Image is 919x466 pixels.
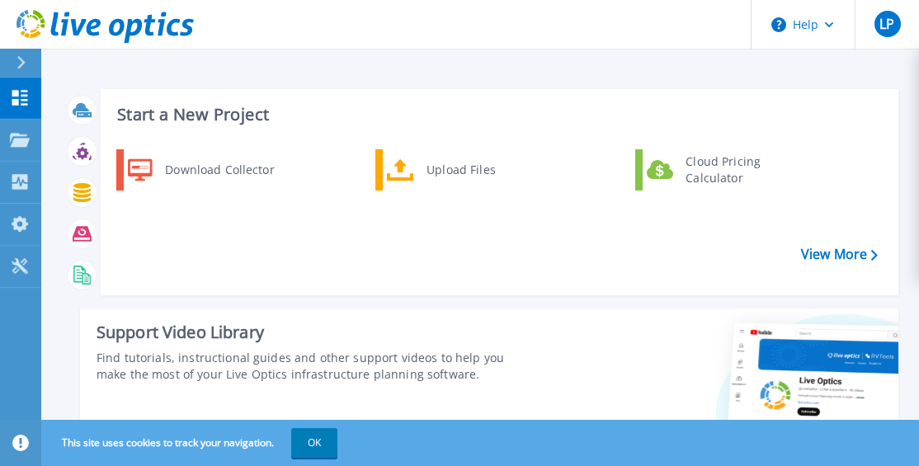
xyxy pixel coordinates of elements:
span: This site uses cookies to track your navigation. [45,428,337,458]
div: Find tutorials, instructional guides and other support videos to help you make the most of your L... [97,350,520,383]
div: Support Video Library [97,322,520,343]
a: Upload Files [375,149,544,191]
a: Download Collector [116,149,285,191]
a: View More [801,247,878,262]
a: Cloud Pricing Calculator [635,149,804,191]
h3: Start a New Project [117,106,877,124]
button: OK [291,428,337,458]
div: Cloud Pricing Calculator [677,153,799,186]
div: Download Collector [157,153,281,186]
div: Upload Files [418,153,540,186]
span: LP [879,17,894,31]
